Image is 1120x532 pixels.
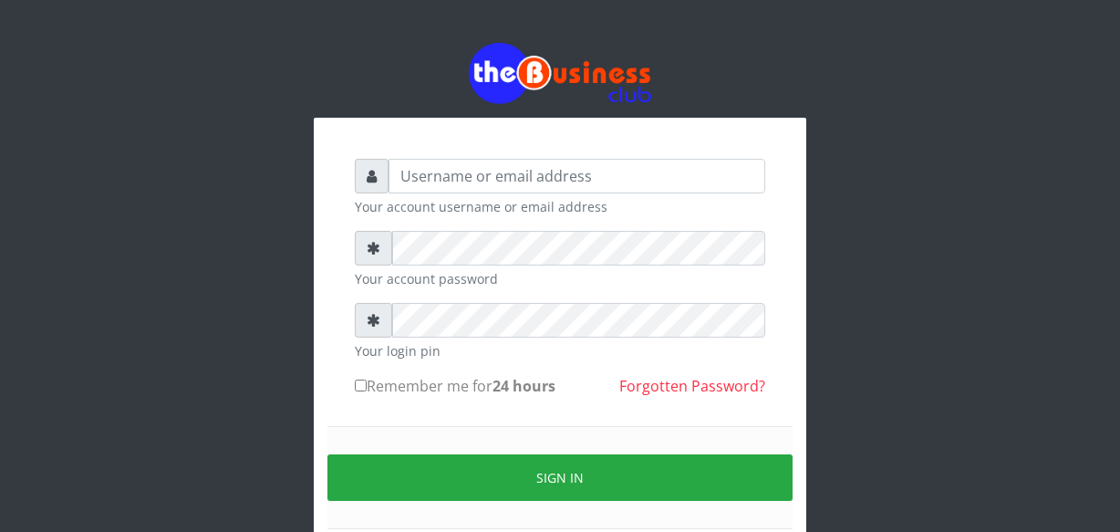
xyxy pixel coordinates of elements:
[355,375,555,397] label: Remember me for
[389,159,765,193] input: Username or email address
[619,376,765,396] a: Forgotten Password?
[355,341,765,360] small: Your login pin
[493,376,555,396] b: 24 hours
[327,454,793,501] button: Sign in
[355,380,367,391] input: Remember me for24 hours
[355,197,765,216] small: Your account username or email address
[355,269,765,288] small: Your account password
